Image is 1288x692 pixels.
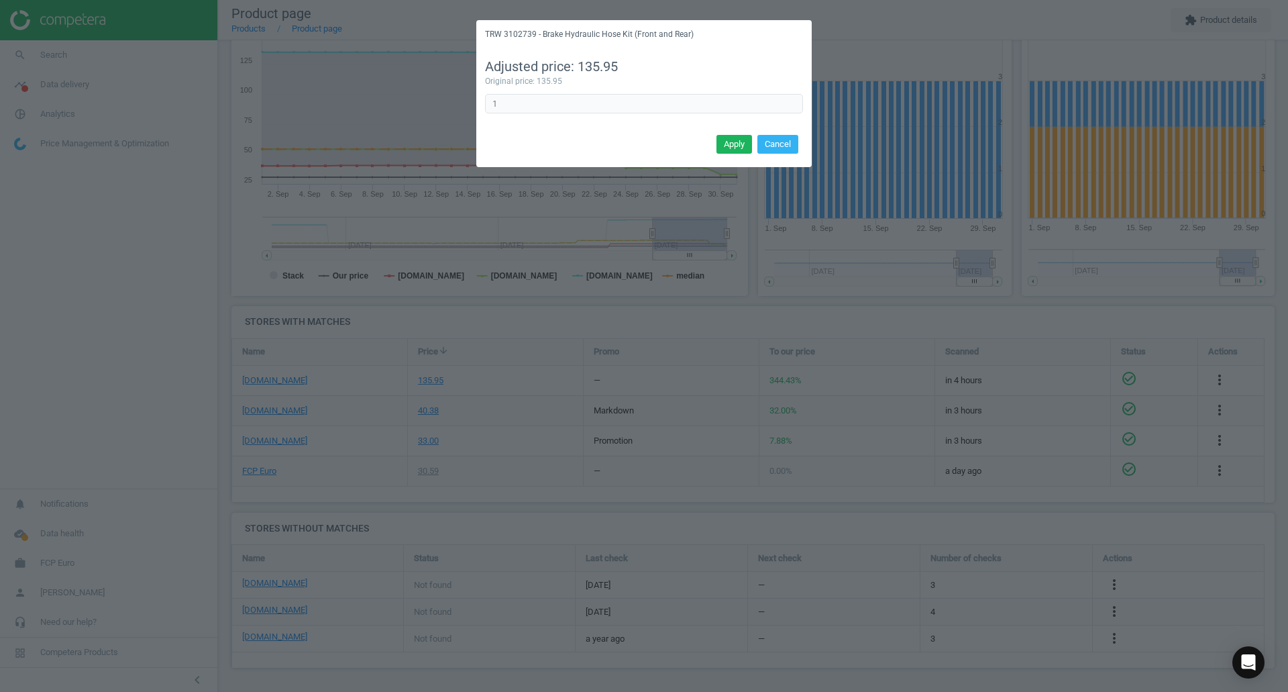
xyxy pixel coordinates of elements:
div: Adjusted price: 135.95 [485,58,803,77]
button: Cancel [757,135,798,154]
div: Original price: 135.95 [485,76,803,87]
button: Apply [716,135,752,154]
input: Enter correct coefficient [485,94,803,114]
div: Open Intercom Messenger [1232,646,1265,679]
h5: TRW 3102739 - Brake Hydraulic Hose Kit (Front and Rear) [485,29,694,40]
